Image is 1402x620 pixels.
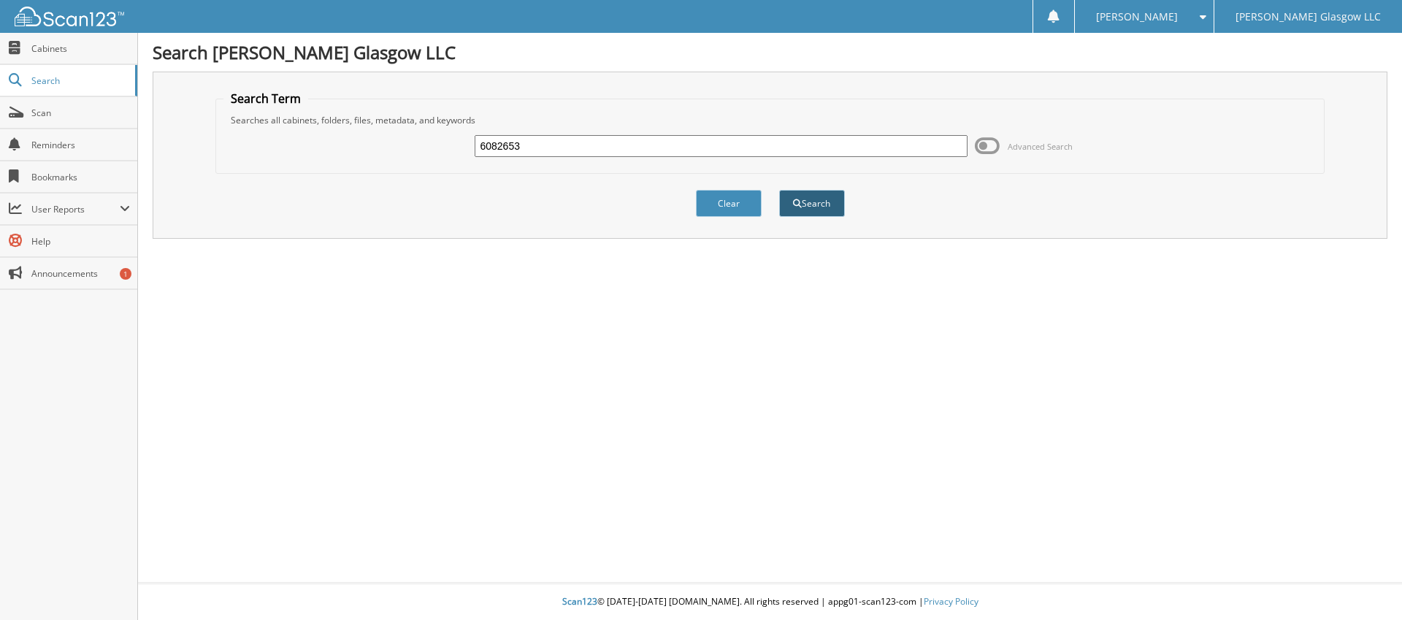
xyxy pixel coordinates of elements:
a: Privacy Policy [924,595,978,608]
span: [PERSON_NAME] Glasgow LLC [1236,12,1381,21]
div: 1 [120,268,131,280]
span: Scan [31,107,130,119]
span: Reminders [31,139,130,151]
span: Scan123 [562,595,597,608]
span: [PERSON_NAME] [1096,12,1178,21]
h1: Search [PERSON_NAME] Glasgow LLC [153,40,1387,64]
span: User Reports [31,203,120,215]
button: Clear [696,190,762,217]
span: Search [31,74,128,87]
span: Bookmarks [31,171,130,183]
span: Cabinets [31,42,130,55]
span: Help [31,235,130,248]
img: scan123-logo-white.svg [15,7,124,26]
span: Announcements [31,267,130,280]
div: © [DATE]-[DATE] [DOMAIN_NAME]. All rights reserved | appg01-scan123-com | [138,584,1402,620]
div: Searches all cabinets, folders, files, metadata, and keywords [223,114,1317,126]
button: Search [779,190,845,217]
legend: Search Term [223,91,308,107]
span: Advanced Search [1008,141,1073,152]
